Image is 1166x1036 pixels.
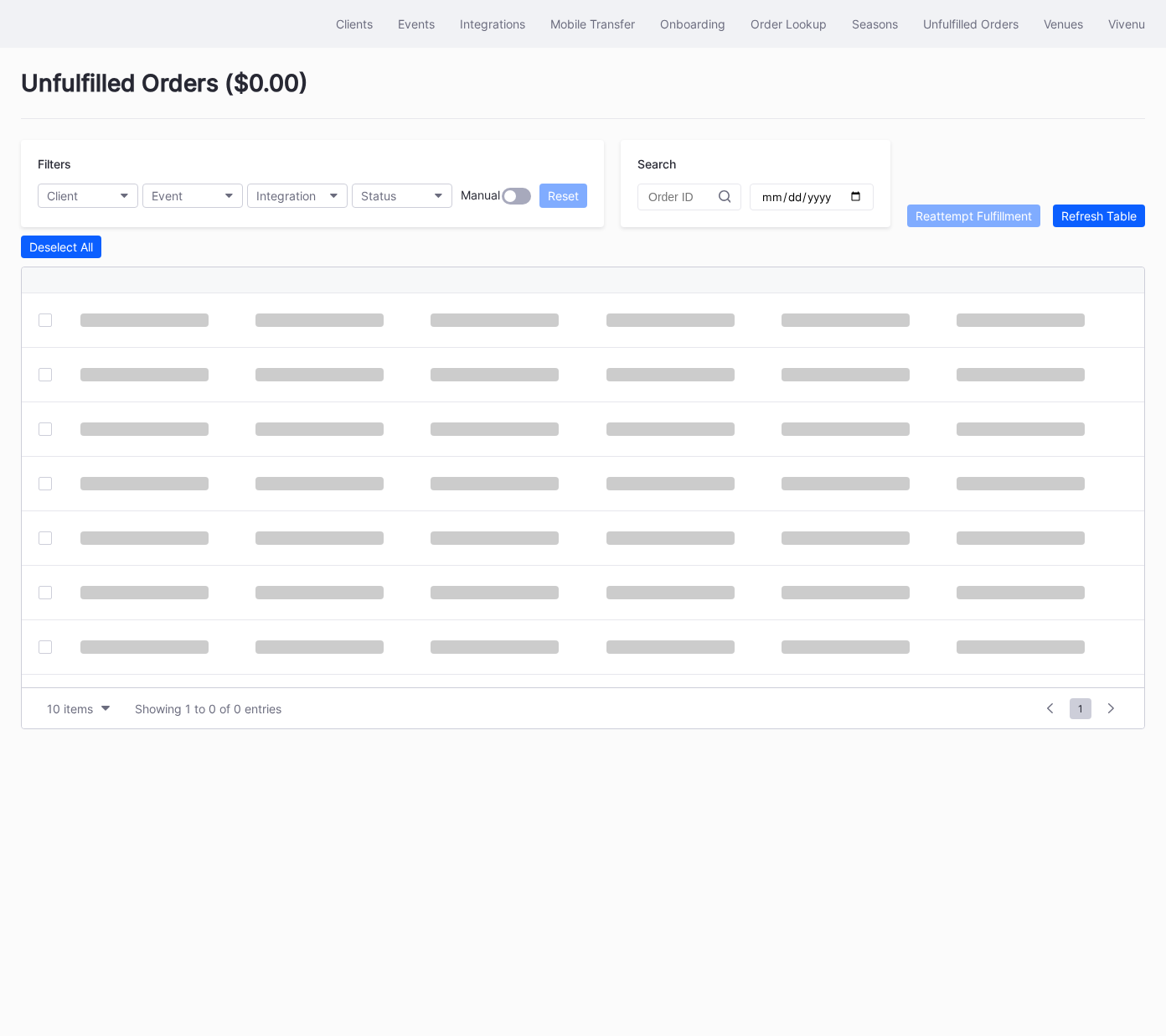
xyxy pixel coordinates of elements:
div: 10 items [47,702,93,716]
button: Status [352,184,452,208]
div: Unfulfilled Orders ( $0.00 ) [21,69,1145,119]
div: Search [637,157,874,171]
span: 1 [1070,698,1091,719]
div: Reattempt Fulfillment [916,209,1032,223]
div: Order Lookup [751,17,827,31]
div: Integration [256,189,316,203]
button: Onboarding [647,8,738,39]
div: Event [152,189,183,203]
button: Venues [1031,8,1096,39]
button: 10 items [39,697,118,720]
button: Deselect All [21,236,101,258]
button: Clients [323,8,385,39]
button: Seasons [839,8,911,39]
div: Vivenu [1108,17,1145,31]
div: Showing 1 to 0 of 0 entries [135,702,281,716]
div: Events [398,17,435,31]
button: Refresh Table [1053,205,1145,227]
input: Order ID [648,190,719,204]
button: Event [142,184,243,208]
button: Reset [539,184,587,208]
div: Unfulfilled Orders [923,17,1019,31]
div: Client [47,189,78,203]
div: Clients [336,17,373,31]
div: Filters [38,157,587,171]
div: Status [361,189,396,203]
button: Vivenu [1096,8,1158,39]
div: Integrations [460,17,525,31]
div: Refresh Table [1061,209,1137,223]
div: Mobile Transfer [550,17,635,31]
div: Reset [548,189,579,203]
div: Venues [1044,17,1083,31]
button: Integrations [447,8,538,39]
button: Client [38,184,138,208]
button: Events [385,8,447,39]
button: Integration [247,184,348,208]
button: Mobile Transfer [538,8,647,39]
div: Seasons [852,17,898,31]
div: Onboarding [660,17,725,31]
div: Deselect All [29,240,93,254]
button: Reattempt Fulfillment [907,205,1040,227]
button: Unfulfilled Orders [911,8,1031,39]
div: Manual [461,188,500,205]
button: Order Lookup [738,8,839,39]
